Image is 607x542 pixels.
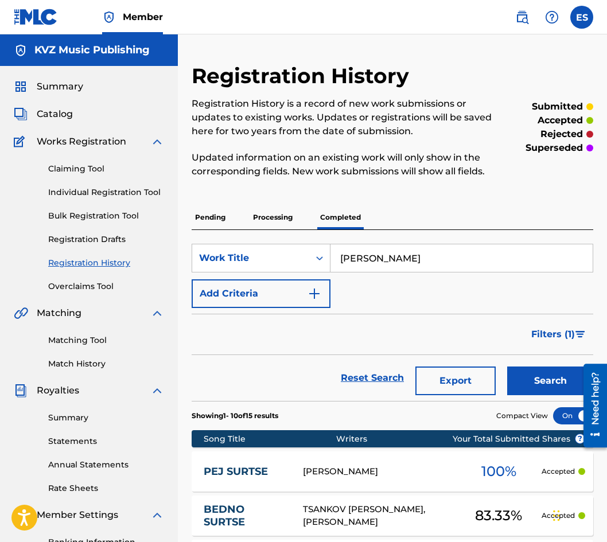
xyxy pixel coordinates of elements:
p: rejected [540,127,583,141]
div: TSANKOV [PERSON_NAME], [PERSON_NAME] [303,503,456,529]
button: Filters (1) [524,320,593,349]
div: [PERSON_NAME] [303,465,456,478]
p: Registration History is a record of new work submissions or updates to existing works. Updates or... [192,97,501,138]
img: Summary [14,80,28,93]
img: Catalog [14,107,28,121]
span: Member Settings [37,508,118,522]
img: expand [150,135,164,149]
div: Плъзни [553,498,560,533]
a: SummarySummary [14,80,83,93]
iframe: Resource Center [575,360,607,452]
img: Royalties [14,384,28,397]
h5: KVZ Music Publishing [34,44,150,57]
a: Summary [48,412,164,424]
a: Public Search [511,6,534,29]
p: Completed [317,205,364,229]
span: Royalties [37,384,79,397]
a: Rate Sheets [48,482,164,494]
span: Compact View [496,411,548,421]
a: Claiming Tool [48,163,164,175]
p: accepted [538,114,583,127]
img: filter [575,331,585,338]
a: Matching Tool [48,334,164,346]
p: submitted [532,100,583,114]
span: Member [123,10,163,24]
h2: Registration History [192,63,415,89]
p: superseded [526,141,583,155]
img: expand [150,306,164,320]
a: Match History [48,358,164,370]
a: Bulk Registration Tool [48,210,164,222]
span: Matching [37,306,81,320]
p: Updated information on an existing work will only show in the corresponding fields. New work subm... [192,151,501,178]
a: Statements [48,435,164,447]
a: BEDNO SURTSE [204,503,287,529]
a: Reset Search [335,365,410,391]
button: Search [507,366,593,395]
a: Individual Registration Tool [48,186,164,198]
img: expand [150,508,164,522]
img: Top Rightsholder [102,10,116,24]
div: User Menu [570,6,593,29]
img: expand [150,384,164,397]
img: Matching [14,306,28,320]
div: Writers [336,433,489,445]
p: Accepted [542,466,575,477]
button: Export [415,366,496,395]
button: Add Criteria [192,279,330,308]
span: Your Total Submitted Shares [453,433,585,445]
img: Works Registration [14,135,29,149]
span: 83.33 % [475,505,522,526]
iframe: Chat Widget [550,487,607,542]
form: Search Form [192,244,593,401]
span: Works Registration [37,135,126,149]
a: Registration History [48,257,164,269]
a: Registration Drafts [48,233,164,245]
div: Song Title [204,433,336,445]
span: Catalog [37,107,73,121]
img: MLC Logo [14,9,58,25]
img: help [545,10,559,24]
a: Overclaims Tool [48,280,164,293]
img: Accounts [14,44,28,57]
p: Showing 1 - 10 of 15 results [192,411,278,421]
span: Filters ( 1 ) [531,327,575,341]
a: Annual Statements [48,459,164,471]
span: Summary [37,80,83,93]
img: Member Settings [14,508,28,522]
span: 100 % [481,461,516,482]
img: 9d2ae6d4665cec9f34b9.svg [308,287,321,301]
p: Processing [250,205,296,229]
div: Work Title [199,251,302,265]
p: Accepted [542,510,575,521]
div: Джаджи за чат [550,487,607,542]
a: CatalogCatalog [14,107,73,121]
img: search [515,10,529,24]
p: Pending [192,205,229,229]
div: Help [540,6,563,29]
a: PEJ SURTSE [204,465,287,478]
